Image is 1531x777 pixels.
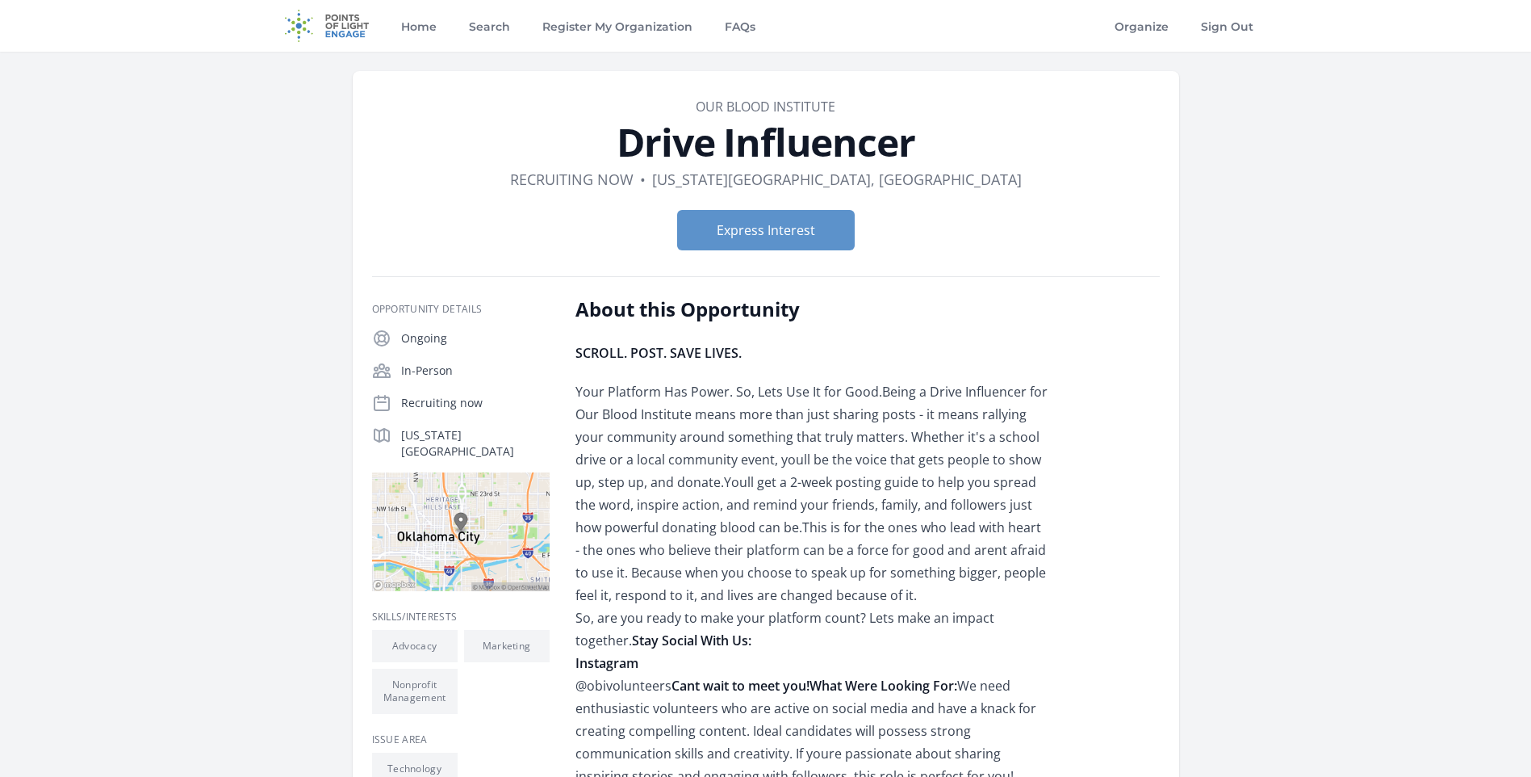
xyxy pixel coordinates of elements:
[401,395,550,411] p: Recruiting now
[372,123,1160,162] h1: Drive Influencer
[652,168,1022,191] dd: [US_STATE][GEOGRAPHIC_DATA], [GEOGRAPHIC_DATA]
[575,296,1048,322] h2: About this Opportunity
[401,330,550,346] p: Ongoing
[575,344,742,362] strong: SCROLL. POST. SAVE LIVES.
[640,168,646,191] div: •
[632,632,751,649] strong: Stay Social With Us:
[372,733,550,746] h3: Issue area
[464,630,550,662] li: Marketing
[372,630,458,662] li: Advocacy
[809,677,957,695] strong: What Were Looking For:
[671,677,809,695] strong: Cant wait to meet you!
[677,210,855,250] button: Express Interest
[510,168,634,191] dd: Recruiting now
[372,472,550,591] img: Map
[372,611,550,624] h3: Skills/Interests
[696,98,835,115] a: Our Blood Institute
[401,363,550,379] p: In-Person
[372,669,458,714] li: Nonprofit Management
[575,654,638,672] strong: Instagram
[372,303,550,316] h3: Opportunity Details
[401,427,550,460] p: [US_STATE][GEOGRAPHIC_DATA]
